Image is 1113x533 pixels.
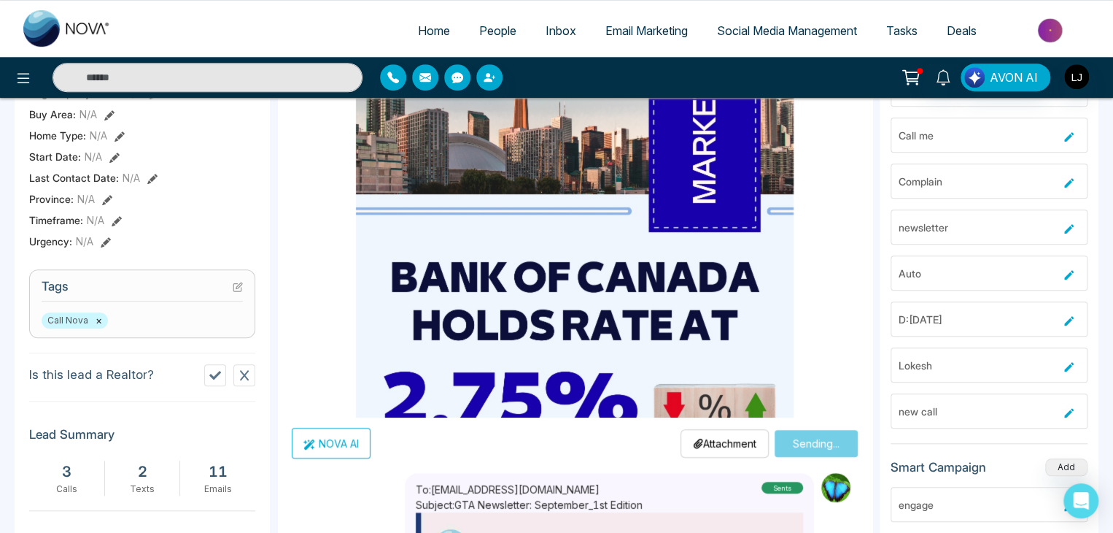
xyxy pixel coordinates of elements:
span: Start Date : [29,149,81,164]
span: Buy Area : [29,107,76,122]
span: Tasks [886,23,918,38]
div: Texts [112,483,173,496]
span: AVON AI [990,69,1038,86]
div: D:[DATE] [899,312,1058,327]
span: N/A [76,234,93,249]
button: × [96,314,102,327]
img: Nova CRM Logo [23,10,111,47]
a: Social Media Management [702,17,872,45]
span: Urgency : [29,234,72,249]
img: Lead Flow [964,67,985,88]
a: People [465,17,531,45]
span: N/A [87,212,104,228]
div: Open Intercom Messenger [1063,483,1098,518]
div: Emails [187,483,248,496]
span: Deals [947,23,977,38]
span: N/A [77,191,95,207]
div: 3 [36,461,97,483]
span: Last Contact Date : [29,170,119,185]
p: Is this lead a Realtor? [29,366,154,385]
div: Lokesh [899,358,1058,373]
div: newsletter [899,220,1058,235]
div: sents [761,482,803,494]
span: Timeframe : [29,212,83,228]
span: People [479,23,516,38]
img: Sender [821,473,850,502]
span: Email Marketing [605,23,688,38]
span: N/A [79,107,97,122]
a: Tasks [872,17,932,45]
a: Deals [932,17,991,45]
div: engage [899,497,1058,513]
p: To: [EMAIL_ADDRESS][DOMAIN_NAME] [416,482,643,497]
span: Call Nova [42,312,108,329]
p: Attachment [693,436,756,451]
span: Social Media Management [717,23,857,38]
img: User Avatar [1064,64,1089,89]
img: Market-place.gif [998,14,1104,47]
div: new call [899,404,1058,419]
button: Add [1045,459,1087,476]
h3: Lead Summary [29,427,255,449]
span: Province : [29,191,74,207]
div: Complain [899,174,1058,189]
a: Email Marketing [591,17,702,45]
span: Home Type : [29,128,86,143]
span: N/A [90,128,107,143]
a: Home [403,17,465,45]
div: 2 [112,461,173,483]
div: 11 [187,461,248,483]
span: Inbox [546,23,576,38]
h3: Tags [42,279,243,302]
div: Calls [36,483,97,496]
span: N/A [85,149,102,164]
p: Subject: GTA Newsletter: September_1st Edition [416,497,643,513]
button: Sending... [775,430,858,457]
span: N/A [123,170,140,185]
div: Call me [899,128,1058,143]
a: Inbox [531,17,591,45]
h3: Smart Campaign [891,460,986,475]
button: AVON AI [961,64,1050,91]
span: Home [418,23,450,38]
div: Auto [899,266,1058,281]
button: NOVA AI [292,428,371,459]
